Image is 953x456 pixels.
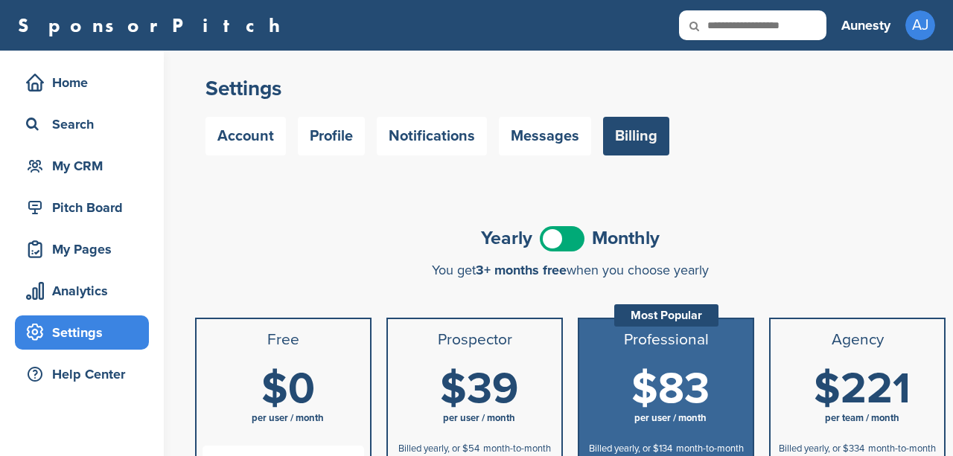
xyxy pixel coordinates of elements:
span: AJ [905,10,935,40]
div: Analytics [22,277,149,304]
span: $39 [440,363,518,415]
div: Search [22,111,149,138]
a: Analytics [15,274,149,308]
div: Home [22,69,149,96]
span: per user / month [634,412,707,424]
a: SponsorPitch [18,16,290,35]
span: month-to-month [676,443,744,455]
span: per user / month [252,412,324,424]
div: You get when you choose yearly [195,263,946,277]
h3: Prospector [394,331,555,349]
h2: Settings [205,75,935,102]
h3: Professional [585,331,747,349]
div: My Pages [22,236,149,263]
span: per user / month [443,412,515,424]
span: Billed yearly, or $54 [398,443,479,455]
span: per team / month [825,412,899,424]
div: Help Center [22,361,149,388]
div: Most Popular [614,304,718,327]
span: $83 [631,363,710,415]
span: Monthly [592,229,660,248]
a: Search [15,107,149,141]
div: Settings [22,319,149,346]
span: 3+ months free [476,262,567,278]
a: Home [15,65,149,100]
a: My Pages [15,232,149,266]
div: My CRM [22,152,149,179]
a: Settings [15,315,149,350]
a: Account [205,117,286,155]
h3: Free [203,331,364,349]
span: $221 [814,363,911,415]
a: My CRM [15,149,149,183]
span: month-to-month [483,443,551,455]
a: Billing [603,117,669,155]
a: Pitch Board [15,190,149,225]
span: $0 [261,363,315,415]
span: month-to-month [868,443,936,455]
h3: Agency [777,331,938,349]
span: Yearly [481,229,532,248]
a: Aunesty [841,9,890,42]
a: Notifications [377,117,487,155]
span: Billed yearly, or $134 [589,443,672,455]
h3: Aunesty [841,15,890,36]
span: Billed yearly, or $334 [779,443,864,455]
a: Messages [499,117,591,155]
a: Profile [298,117,365,155]
div: Pitch Board [22,194,149,221]
a: Help Center [15,357,149,391]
